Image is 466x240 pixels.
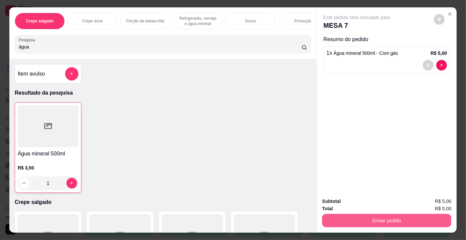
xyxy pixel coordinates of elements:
p: MESA 7 [323,21,390,30]
span: R$ 5,00 [435,198,451,205]
button: add-separate-item [65,67,78,81]
h4: Item avulso [18,70,45,78]
span: R$ 5,00 [435,205,451,212]
p: Porção de batata frita [126,18,165,24]
strong: Subtotal [322,199,341,204]
p: Refrigerante, cerveja e água mineral [179,16,217,26]
p: Resumo do pedido [323,35,450,43]
input: Pesquisa [19,43,302,50]
p: Crepe salgado [15,198,311,206]
p: Crepe salgado [26,18,54,24]
button: Close [445,9,455,19]
span: Água mineral 500ml - Com gás [333,50,398,56]
button: decrease-product-quantity [423,60,434,71]
button: Enviar pedido [322,214,451,227]
p: 1 x [326,49,398,57]
p: R$ 5,00 [431,50,447,56]
h4: Água mineral 500ml [18,150,78,158]
label: Pesquisa [19,37,37,43]
p: Resultado da pesquisa [15,89,311,97]
button: decrease-product-quantity [436,60,447,71]
p: Sucos [245,18,256,24]
p: R$ 3,50 [18,164,78,171]
p: Este pedido será vinculado para [323,14,390,21]
strong: Total [322,206,333,211]
p: Crepe doce [82,18,103,24]
button: decrease-product-quantity [434,14,445,25]
p: Promoção [294,18,313,24]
